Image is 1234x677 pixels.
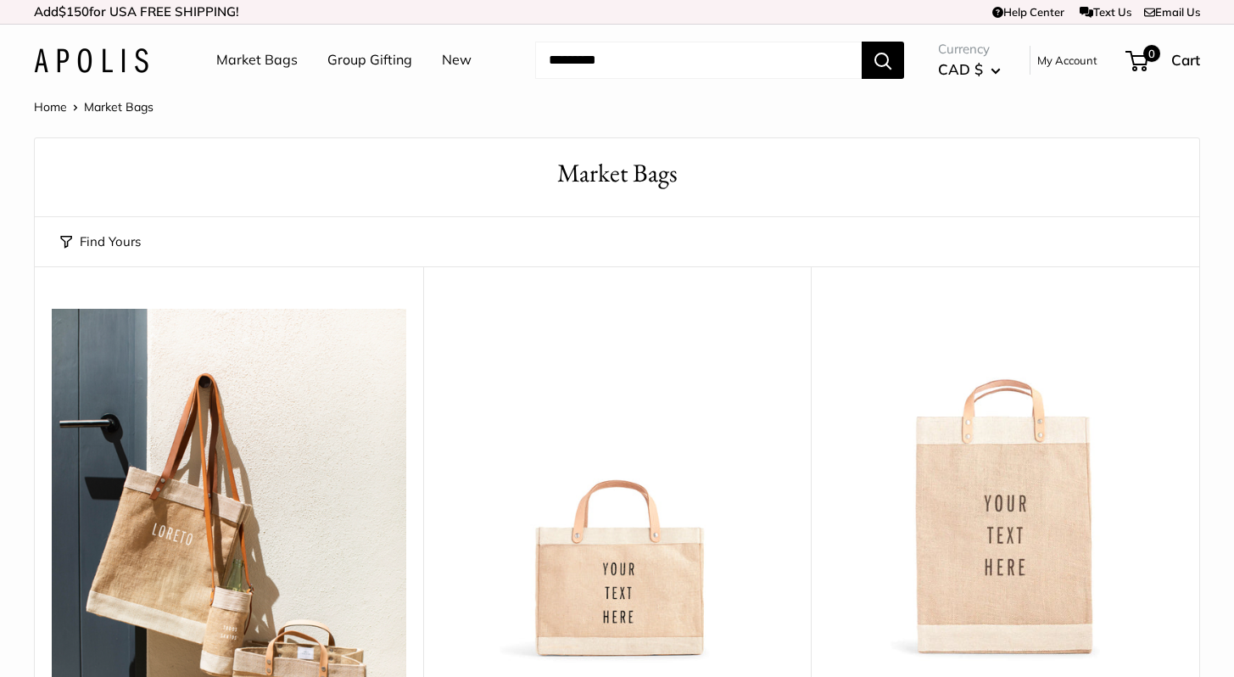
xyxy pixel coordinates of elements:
a: Home [34,99,67,115]
a: Market Bag in NaturalMarket Bag in Natural [828,309,1182,663]
a: Petite Market Bag in Naturaldescription_Effortless style that elevates every moment [440,309,795,663]
button: Search [862,42,904,79]
a: My Account [1037,50,1097,70]
nav: Breadcrumb [34,96,154,118]
span: Market Bags [84,99,154,115]
button: CAD $ [938,56,1001,83]
img: Market Bag in Natural [828,309,1182,663]
span: 0 [1143,45,1160,62]
input: Search... [535,42,862,79]
a: Help Center [992,5,1064,19]
a: Text Us [1080,5,1131,19]
span: Cart [1171,51,1200,69]
a: New [442,48,472,73]
button: Find Yours [60,230,141,254]
span: $150 [59,3,89,20]
a: Email Us [1144,5,1200,19]
img: Petite Market Bag in Natural [440,309,795,663]
span: CAD $ [938,60,983,78]
a: Market Bags [216,48,298,73]
a: Group Gifting [327,48,412,73]
a: 0 Cart [1127,47,1200,74]
img: Apolis [34,48,148,73]
h1: Market Bags [60,155,1174,192]
span: Currency [938,37,1001,61]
